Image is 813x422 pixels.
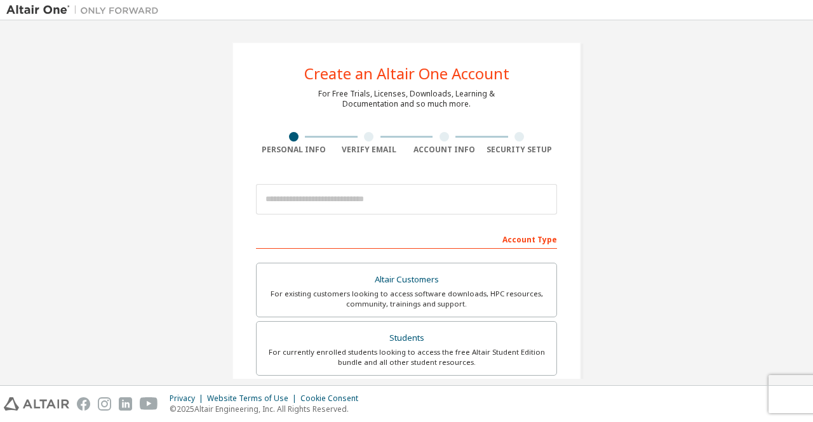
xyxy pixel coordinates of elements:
[98,397,111,411] img: instagram.svg
[332,145,407,155] div: Verify Email
[264,347,549,367] div: For currently enrolled students looking to access the free Altair Student Edition bundle and all ...
[300,393,366,404] div: Cookie Consent
[140,397,158,411] img: youtube.svg
[4,397,69,411] img: altair_logo.svg
[264,329,549,347] div: Students
[482,145,558,155] div: Security Setup
[406,145,482,155] div: Account Info
[119,397,132,411] img: linkedin.svg
[207,393,300,404] div: Website Terms of Use
[264,271,549,289] div: Altair Customers
[318,89,495,109] div: For Free Trials, Licenses, Downloads, Learning & Documentation and so much more.
[170,393,207,404] div: Privacy
[264,289,549,309] div: For existing customers looking to access software downloads, HPC resources, community, trainings ...
[77,397,90,411] img: facebook.svg
[256,145,332,155] div: Personal Info
[170,404,366,414] p: © 2025 Altair Engineering, Inc. All Rights Reserved.
[6,4,165,16] img: Altair One
[304,66,509,81] div: Create an Altair One Account
[256,228,557,249] div: Account Type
